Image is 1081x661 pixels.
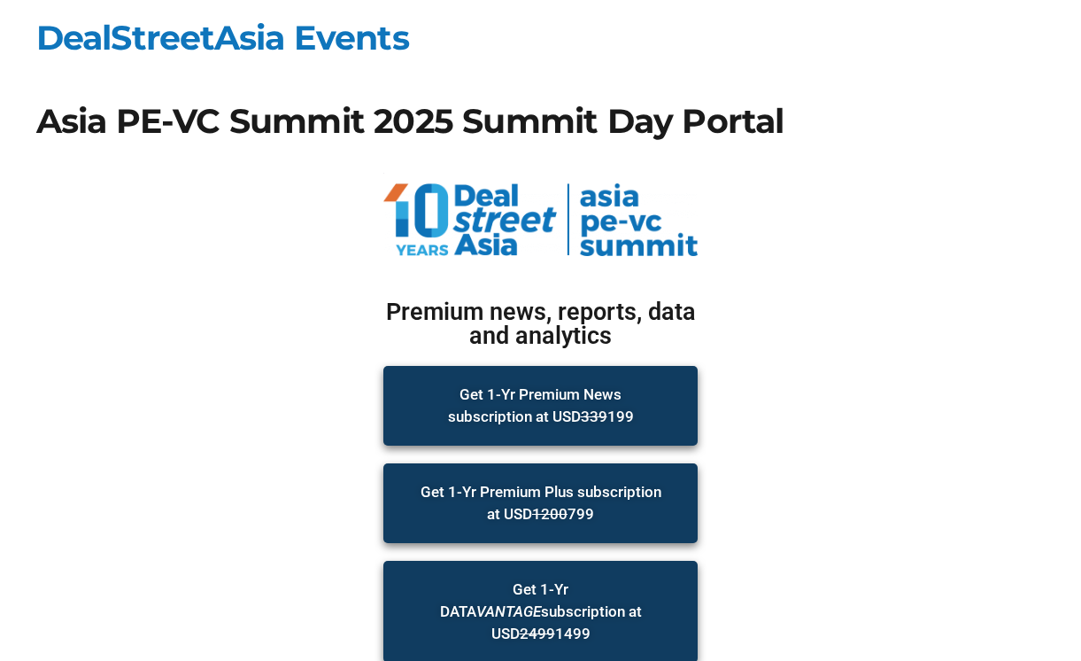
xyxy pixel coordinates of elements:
h2: Premium news, reports, data and analytics [383,300,698,348]
s: 339 [581,408,607,425]
h1: Asia PE-VC Summit 2025 Summit Day Portal [36,105,1046,138]
s: 1200 [532,505,568,523]
i: VANTAGE [476,603,541,620]
a: Get 1-Yr Premium Plus subscription at USD1200799 [383,463,698,543]
a: DealStreetAsia Events [36,17,409,58]
s: 2499 [520,625,555,642]
span: Get 1-Yr Premium News subscription at USD 199 [419,384,662,428]
span: Get 1-Yr DATA subscription at USD 1499 [419,579,662,645]
span: Get 1-Yr Premium Plus subscription at USD 799 [419,481,662,525]
a: Get 1-Yr Premium News subscription at USD339199 [383,366,698,446]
